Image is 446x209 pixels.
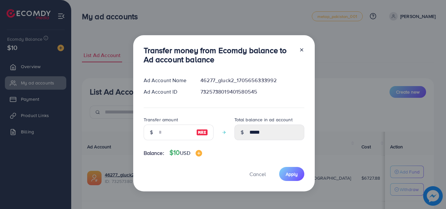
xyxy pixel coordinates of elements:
label: Total balance in ad account [234,116,293,123]
div: Ad Account Name [138,77,196,84]
h4: $10 [169,149,202,157]
span: Apply [286,171,298,177]
div: 46277_gluck2_1705656333992 [195,77,309,84]
span: Cancel [249,171,266,178]
span: Balance: [144,149,164,157]
div: 7325738019401580545 [195,88,309,96]
img: image [196,150,202,157]
div: Ad Account ID [138,88,196,96]
button: Cancel [241,167,274,181]
button: Apply [279,167,304,181]
label: Transfer amount [144,116,178,123]
h3: Transfer money from Ecomdy balance to Ad account balance [144,46,294,65]
img: image [196,128,208,136]
span: USD [180,149,190,157]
